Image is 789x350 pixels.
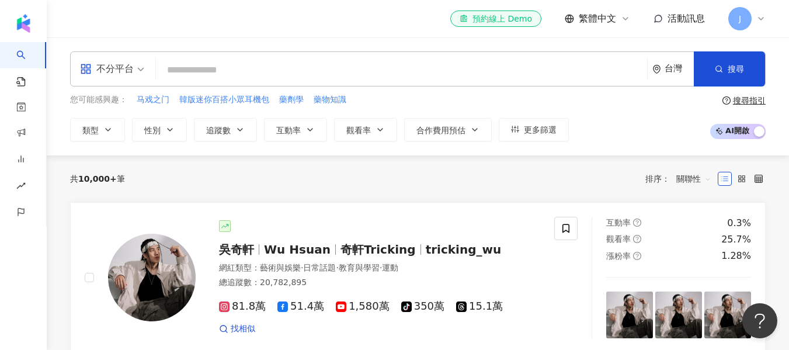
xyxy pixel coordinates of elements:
img: post-image [606,292,653,338]
button: 藥劑學 [279,93,304,106]
button: 马戏之门 [136,93,170,106]
div: 0.3% [727,217,751,230]
button: 搜尋 [694,51,765,86]
button: 藥物知識 [313,93,347,106]
span: 性別 [144,126,161,135]
button: 合作費用預估 [404,118,492,141]
span: question-circle [633,252,641,260]
div: 網紅類型 ： [219,262,540,274]
span: Wu Hsuan [264,242,331,257]
span: 教育與學習 [339,263,380,272]
div: 排序： [645,169,718,188]
span: 350萬 [401,300,444,313]
span: appstore [80,63,92,75]
a: 預約線上 Demo [450,11,541,27]
div: 不分平台 [80,60,134,78]
span: 找相似 [231,323,255,335]
span: 您可能感興趣： [70,94,127,106]
span: 藝術與娛樂 [260,263,301,272]
span: rise [16,174,26,200]
span: 追蹤數 [206,126,231,135]
span: 1,580萬 [336,300,390,313]
span: 日常話題 [303,263,336,272]
span: 繁體中文 [579,12,616,25]
div: 共 筆 [70,174,125,183]
span: question-circle [633,235,641,243]
div: 25.7% [721,233,751,246]
span: 運動 [382,263,398,272]
span: 合作費用預估 [416,126,465,135]
span: 藥物知識 [314,94,346,106]
button: 類型 [70,118,125,141]
img: logo icon [14,14,33,33]
button: 更多篩選 [499,118,569,141]
span: · [380,263,382,272]
iframe: Help Scout Beacon - Open [742,303,777,338]
span: 10,000+ [78,174,117,183]
span: 奇軒Tricking [340,242,416,257]
img: post-image [655,292,702,338]
button: 性別 [132,118,187,141]
span: 韓版迷你百搭小眾耳機包 [179,94,269,106]
span: 觀看率 [346,126,371,135]
span: environment [652,65,661,74]
span: 15.1萬 [456,300,503,313]
div: 總追蹤數 ： 20,782,895 [219,277,540,289]
div: 預約線上 Demo [460,13,532,25]
span: 51.4萬 [277,300,324,313]
span: 漲粉率 [606,251,631,261]
button: 追蹤數 [194,118,257,141]
div: 台灣 [665,64,694,74]
span: 觀看率 [606,234,631,244]
button: 互動率 [264,118,327,141]
span: 搜尋 [728,64,744,74]
a: search [16,42,40,88]
div: 1.28% [721,249,751,262]
span: question-circle [722,96,731,105]
span: 活動訊息 [668,13,705,24]
button: 韓版迷你百搭小眾耳機包 [179,93,270,106]
span: J [739,12,741,25]
span: 關聯性 [676,169,711,188]
span: 马戏之门 [137,94,169,106]
button: 觀看率 [334,118,397,141]
span: 吳奇軒 [219,242,254,257]
img: KOL Avatar [108,234,196,321]
span: 藥劑學 [279,94,304,106]
span: 81.8萬 [219,300,266,313]
span: · [301,263,303,272]
span: 互動率 [606,218,631,227]
span: tricking_wu [426,242,502,257]
span: question-circle [633,219,641,227]
span: 更多篩選 [524,125,557,134]
span: 類型 [82,126,99,135]
a: 找相似 [219,323,255,335]
img: post-image [704,292,751,338]
span: 互動率 [276,126,301,135]
div: 搜尋指引 [733,96,766,105]
span: · [336,263,338,272]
